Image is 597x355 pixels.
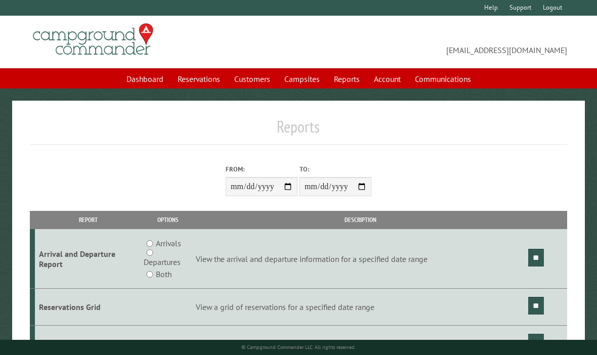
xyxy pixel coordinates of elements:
[30,117,567,145] h1: Reports
[194,289,527,326] td: View a grid of reservations for a specified date range
[30,20,156,59] img: Campground Commander
[409,69,477,88] a: Communications
[194,229,527,289] td: View the arrival and departure information for a specified date range
[278,69,326,88] a: Campsites
[228,69,276,88] a: Customers
[156,237,181,249] label: Arrivals
[120,69,169,88] a: Dashboard
[194,211,527,229] th: Description
[35,229,142,289] td: Arrival and Departure Report
[328,69,366,88] a: Reports
[300,164,371,174] label: To:
[226,164,297,174] label: From:
[142,211,194,229] th: Options
[35,211,142,229] th: Report
[156,268,172,280] label: Both
[298,28,567,56] span: [EMAIL_ADDRESS][DOMAIN_NAME]
[241,344,356,350] small: © Campground Commander LLC. All rights reserved.
[368,69,407,88] a: Account
[144,256,181,268] label: Departures
[172,69,226,88] a: Reservations
[35,289,142,326] td: Reservations Grid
